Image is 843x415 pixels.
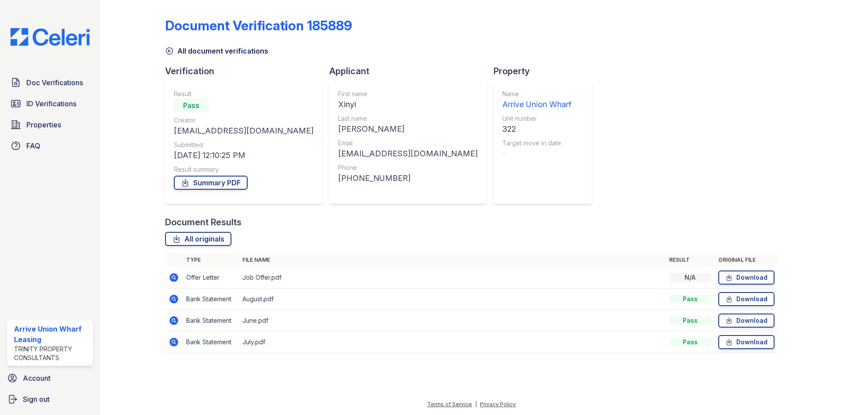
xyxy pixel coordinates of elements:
[183,310,239,332] td: Bank Statement
[239,253,666,267] th: File name
[666,253,715,267] th: Result
[502,139,571,148] div: Target move in date
[174,149,313,162] div: [DATE] 12:10:25 PM
[174,176,248,190] a: Summary PDF
[715,253,778,267] th: Original file
[239,267,666,289] td: Job Offer.pdf
[7,116,93,134] a: Properties
[475,401,477,408] div: |
[669,295,711,303] div: Pass
[718,314,775,328] a: Download
[338,123,478,135] div: [PERSON_NAME]
[174,141,313,149] div: Submitted
[183,253,239,267] th: Type
[502,90,571,98] div: Name
[329,65,494,77] div: Applicant
[23,394,50,404] span: Sign out
[669,273,711,282] div: N/A
[4,369,97,387] a: Account
[165,232,231,246] a: All originals
[183,289,239,310] td: Bank Statement
[502,98,571,111] div: Arrive Union Wharf
[502,90,571,111] a: Name Arrive Union Wharf
[427,401,472,408] a: Terms of Service
[718,271,775,285] a: Download
[502,123,571,135] div: 322
[502,148,571,160] div: -
[718,335,775,349] a: Download
[4,390,97,408] a: Sign out
[174,125,313,137] div: [EMAIL_ADDRESS][DOMAIN_NAME]
[480,401,516,408] a: Privacy Policy
[183,267,239,289] td: Offer Letter
[239,332,666,353] td: July.pdf
[239,310,666,332] td: June.pdf
[174,90,313,98] div: Result
[26,141,40,151] span: FAQ
[669,338,711,346] div: Pass
[502,114,571,123] div: Unit number
[14,324,90,345] div: Arrive Union Wharf Leasing
[338,172,478,184] div: [PHONE_NUMBER]
[669,316,711,325] div: Pass
[7,74,93,91] a: Doc Verifications
[165,216,241,228] div: Document Results
[14,345,90,362] div: Trinity Property Consultants
[338,148,478,160] div: [EMAIL_ADDRESS][DOMAIN_NAME]
[4,28,97,46] img: CE_Logo_Blue-a8612792a0a2168367f1c8372b55b34899dd931a85d93a1a3d3e32e68fde9ad4.png
[26,98,76,109] span: ID Verifications
[26,77,83,88] span: Doc Verifications
[338,90,478,98] div: First name
[239,289,666,310] td: August.pdf
[174,98,209,112] div: Pass
[718,292,775,306] a: Download
[338,163,478,172] div: Phone
[183,332,239,353] td: Bank Statement
[338,114,478,123] div: Last name
[23,373,50,383] span: Account
[494,65,599,77] div: Property
[174,165,313,174] div: Result summary
[338,139,478,148] div: Email
[165,18,352,33] div: Document Verification 185889
[165,46,268,56] a: All document verifications
[7,95,93,112] a: ID Verifications
[26,119,61,130] span: Properties
[165,65,329,77] div: Verification
[338,98,478,111] div: Xinyi
[174,116,313,125] div: Creator
[7,137,93,155] a: FAQ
